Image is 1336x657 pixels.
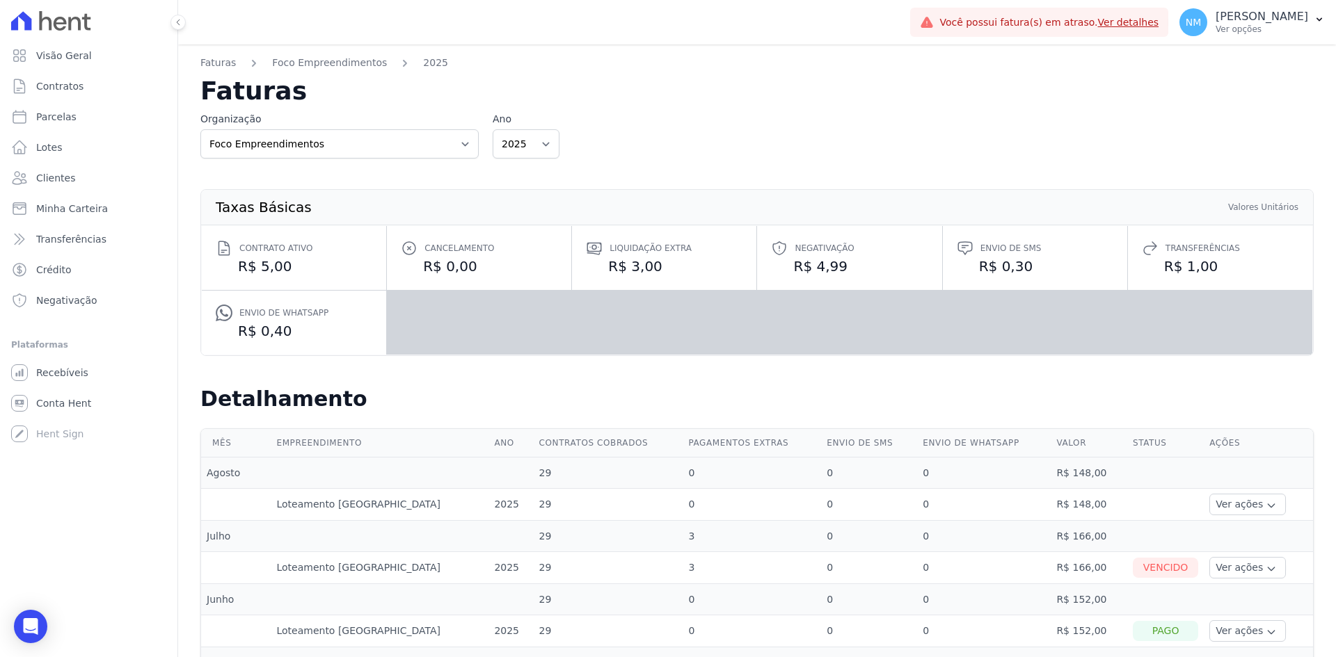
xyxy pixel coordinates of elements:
[488,552,533,584] td: 2025
[1216,10,1308,24] p: [PERSON_NAME]
[821,552,917,584] td: 0
[424,241,494,255] span: Cancelamento
[36,110,77,124] span: Parcelas
[534,429,683,457] th: Contratos cobrados
[917,552,1051,584] td: 0
[423,56,448,70] a: 2025
[534,615,683,647] td: 29
[917,429,1051,457] th: Envio de Whatsapp
[1227,201,1299,213] th: Valores Unitários
[1051,489,1127,521] td: R$ 148,00
[36,171,75,185] span: Clientes
[683,429,821,457] th: Pagamentos extras
[1209,620,1286,642] button: Ver ações
[6,225,172,253] a: Transferências
[271,615,488,647] td: Loteamento [GEOGRAPHIC_DATA]
[1051,615,1127,647] td: R$ 152,00
[683,521,821,552] td: 3
[917,584,1051,615] td: 0
[1133,558,1198,578] div: Vencido
[201,429,271,457] th: Mês
[36,232,106,246] span: Transferências
[980,241,1042,255] span: Envio de SMS
[200,112,479,127] label: Organização
[201,457,271,489] td: Agosto
[271,429,488,457] th: Empreendimento
[534,552,683,584] td: 29
[6,286,172,314] a: Negativação
[239,306,328,320] span: Envio de Whatsapp
[795,241,854,255] span: Negativação
[771,257,928,276] dd: R$ 4,99
[36,140,63,154] span: Lotes
[821,457,917,489] td: 0
[610,241,692,255] span: Liquidação extra
[683,584,821,615] td: 0
[821,429,917,457] th: Envio de SMS
[1168,3,1336,42] button: NM [PERSON_NAME] Ver opções
[36,202,108,216] span: Minha Carteira
[200,56,236,70] a: Faturas
[1051,521,1127,552] td: R$ 166,00
[1186,17,1202,27] span: NM
[939,15,1159,30] span: Você possui fatura(s) em atraso.
[216,257,372,276] dd: R$ 5,00
[488,489,533,521] td: 2025
[6,72,172,100] a: Contratos
[1051,429,1127,457] th: Valor
[201,584,271,615] td: Junho
[200,56,1314,79] nav: Breadcrumb
[6,389,172,417] a: Conta Hent
[683,552,821,584] td: 3
[1051,584,1127,615] td: R$ 152,00
[534,584,683,615] td: 29
[6,103,172,131] a: Parcelas
[534,457,683,489] td: 29
[917,489,1051,521] td: 0
[200,387,1314,412] h2: Detalhamento
[1216,24,1308,35] p: Ver opções
[272,56,387,70] a: Foco Empreendimentos
[1204,429,1313,457] th: Ações
[6,256,172,284] a: Crédito
[201,521,271,552] td: Julho
[6,195,172,222] a: Minha Carteira
[11,336,166,353] div: Plataformas
[821,521,917,552] td: 0
[36,79,83,93] span: Contratos
[1127,429,1204,457] th: Status
[36,293,97,307] span: Negativação
[6,164,172,192] a: Clientes
[683,489,821,521] td: 0
[586,257,742,276] dd: R$ 3,00
[917,521,1051,552] td: 0
[1098,17,1159,28] a: Ver detalhes
[401,257,557,276] dd: R$ 0,00
[1209,557,1286,578] button: Ver ações
[271,552,488,584] td: Loteamento [GEOGRAPHIC_DATA]
[821,584,917,615] td: 0
[957,257,1113,276] dd: R$ 0,30
[488,615,533,647] td: 2025
[1051,552,1127,584] td: R$ 166,00
[1209,494,1286,515] button: Ver ações
[1133,621,1198,641] div: Pago
[215,201,312,213] th: Taxas Básicas
[14,610,47,643] div: Open Intercom Messenger
[683,457,821,489] td: 0
[1051,457,1127,489] td: R$ 148,00
[488,429,533,457] th: Ano
[6,359,172,387] a: Recebíveis
[821,615,917,647] td: 0
[821,489,917,521] td: 0
[6,42,172,70] a: Visão Geral
[239,241,312,255] span: Contrato ativo
[36,49,92,63] span: Visão Geral
[36,366,88,380] span: Recebíveis
[534,489,683,521] td: 29
[36,396,91,410] span: Conta Hent
[200,79,1314,104] h2: Faturas
[216,321,372,341] dd: R$ 0,40
[917,457,1051,489] td: 0
[493,112,559,127] label: Ano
